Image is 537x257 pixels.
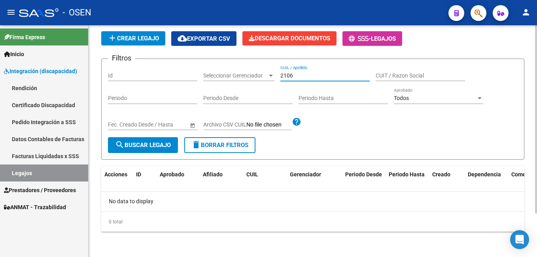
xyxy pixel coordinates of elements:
span: Seleccionar Gerenciador [203,72,267,79]
span: Todos [394,95,409,101]
span: - OSEN [62,4,91,21]
span: Firma Express [4,33,45,42]
mat-icon: search [115,140,125,149]
button: Crear Legajo [101,31,165,45]
input: Fecha fin [144,121,182,128]
button: -Legajos [342,31,402,46]
mat-icon: person [521,8,531,17]
datatable-header-cell: Afiliado [200,166,243,192]
span: Periodo Hasta [389,171,425,178]
span: - [349,35,371,42]
span: Gerenciador [290,171,321,178]
span: Inicio [4,50,24,59]
mat-icon: add [108,33,117,43]
mat-icon: delete [191,140,201,149]
div: Open Intercom Messenger [510,230,529,249]
span: Archivo CSV CUIL [203,121,246,128]
datatable-header-cell: Acciones [101,166,133,192]
datatable-header-cell: CUIL [243,166,287,192]
datatable-header-cell: ID [133,166,157,192]
mat-icon: menu [6,8,16,17]
span: ID [136,171,141,178]
span: Afiliado [203,171,223,178]
input: Archivo CSV CUIL [246,121,292,128]
span: Integración (discapacidad) [4,67,77,76]
datatable-header-cell: Aprobado [157,166,188,192]
button: Buscar Legajo [108,137,178,153]
datatable-header-cell: Creado [429,166,465,192]
span: ANMAT - Trazabilidad [4,203,66,212]
button: Open calendar [188,121,197,129]
div: No data to display [101,192,524,212]
datatable-header-cell: Dependencia [465,166,508,192]
mat-icon: help [292,117,301,127]
datatable-header-cell: Gerenciador [287,166,342,192]
input: Fecha inicio [108,121,137,128]
span: Periodo Desde [345,171,382,178]
span: Dependencia [468,171,501,178]
mat-icon: cloud_download [178,34,187,43]
span: Buscar Legajo [115,142,171,149]
button: Exportar CSV [171,31,236,46]
span: Creado [432,171,450,178]
span: Acciones [104,171,127,178]
span: CUIL [246,171,258,178]
span: Exportar CSV [178,35,230,42]
span: Legajos [371,35,396,42]
datatable-header-cell: Periodo Desde [342,166,386,192]
button: Borrar Filtros [184,137,255,153]
span: Prestadores / Proveedores [4,186,76,195]
span: Crear Legajo [108,35,159,42]
span: Descargar Documentos [249,35,330,42]
h3: Filtros [108,53,135,64]
span: Borrar Filtros [191,142,248,149]
datatable-header-cell: Periodo Hasta [386,166,429,192]
span: Aprobado [160,171,184,178]
div: 0 total [101,212,524,232]
button: Descargar Documentos [242,31,337,45]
